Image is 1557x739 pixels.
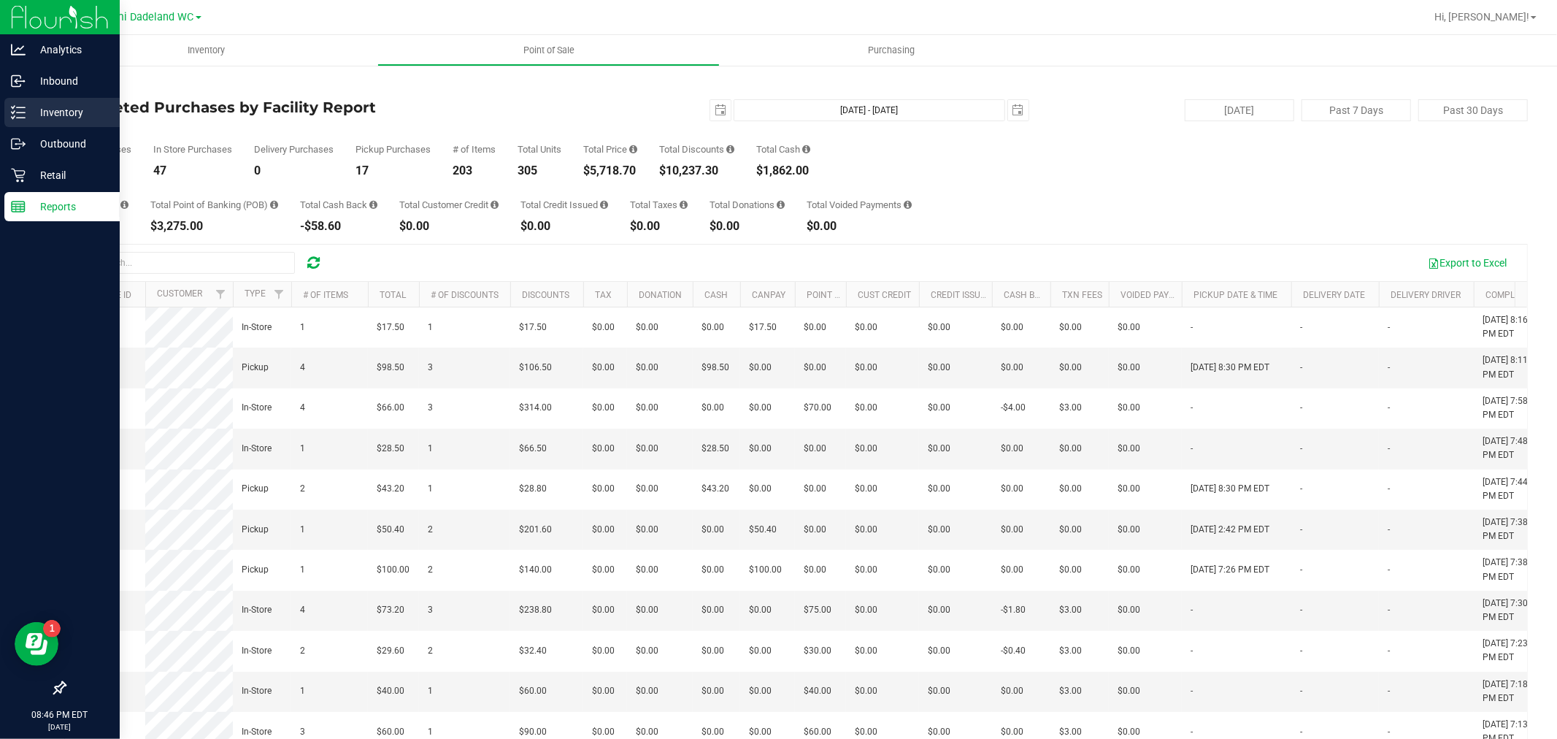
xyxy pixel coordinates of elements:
span: - [1300,644,1302,658]
span: [DATE] 7:58 PM EDT [1483,394,1538,422]
span: [DATE] 7:48 PM EDT [1483,434,1538,462]
span: $0.00 [749,442,772,456]
div: Total Voided Payments [807,200,912,210]
span: $0.00 [1118,644,1140,658]
iframe: Resource center [15,622,58,666]
span: 1 [428,725,433,739]
i: Sum of the discount values applied to the all purchases in the date range. [726,145,734,154]
button: Export to Excel [1418,250,1516,275]
span: $40.00 [377,684,404,698]
span: $28.80 [519,482,547,496]
p: 08:46 PM EDT [7,708,113,721]
span: $0.00 [636,563,658,577]
span: $0.00 [928,361,950,375]
span: $0.00 [636,482,658,496]
span: Point of Sale [504,44,594,57]
i: Sum of all account credit issued for all refunds from returned purchases in the date range. [600,200,608,210]
span: $0.00 [1118,523,1140,537]
span: 3 [428,361,433,375]
span: 1 [428,321,433,334]
div: 203 [453,165,496,177]
span: $70.00 [804,401,831,415]
span: - [1300,442,1302,456]
span: $0.00 [928,684,950,698]
div: Total Cash Back [300,200,377,210]
i: Sum of the total taxes for all purchases in the date range. [680,200,688,210]
a: Delivery Driver [1391,290,1461,300]
div: Total Discounts [659,145,734,154]
span: $0.00 [701,321,724,334]
span: 1 [428,482,433,496]
span: Hi, [PERSON_NAME]! [1434,11,1529,23]
span: $0.00 [701,523,724,537]
a: # of Discounts [431,290,499,300]
span: 1 [300,563,305,577]
div: Delivery Purchases [254,145,334,154]
span: - [1300,321,1302,334]
span: $0.00 [855,482,877,496]
span: $0.00 [1001,482,1023,496]
span: $0.00 [1001,523,1023,537]
span: 1 [6,1,12,15]
span: $28.50 [701,442,729,456]
inline-svg: Inbound [11,74,26,88]
span: $60.00 [377,725,404,739]
span: - [1388,321,1390,334]
i: Sum of all round-up-to-next-dollar total price adjustments for all purchases in the date range. [777,200,785,210]
span: - [1191,684,1193,698]
span: select [1008,100,1029,120]
span: 2 [300,644,305,658]
div: Pickup Purchases [355,145,431,154]
div: $10,237.30 [659,165,734,177]
span: $314.00 [519,401,552,415]
span: [DATE] 7:38 PM EDT [1483,556,1538,583]
button: [DATE] [1185,99,1294,121]
a: Purchasing [720,35,1062,66]
span: $0.00 [592,361,615,375]
a: Customer [157,288,202,299]
span: $0.00 [855,321,877,334]
span: $0.00 [749,725,772,739]
span: $0.00 [592,644,615,658]
inline-svg: Reports [11,199,26,214]
p: Analytics [26,41,113,58]
span: $73.20 [377,603,404,617]
div: $1,862.00 [756,165,810,177]
span: $0.00 [928,401,950,415]
span: $0.00 [592,684,615,698]
span: $0.00 [592,482,615,496]
span: $0.00 [636,684,658,698]
p: Inventory [26,104,113,121]
span: 2 [428,523,433,537]
span: Pickup [242,361,269,375]
p: Inbound [26,72,113,90]
i: Sum of the successful, non-voided cash payment transactions for all purchases in the date range. ... [802,145,810,154]
a: Point of Sale [377,35,720,66]
span: $0.00 [636,442,658,456]
button: Past 30 Days [1418,99,1528,121]
span: $0.00 [636,523,658,537]
span: $0.00 [592,442,615,456]
span: $238.80 [519,603,552,617]
span: $0.00 [1118,563,1140,577]
span: $0.00 [928,442,950,456]
div: Total Cash [756,145,810,154]
span: 1 [300,321,305,334]
i: Sum of all voided payment transaction amounts, excluding tips and transaction fees, for all purch... [904,200,912,210]
span: - [1388,482,1390,496]
div: 305 [518,165,561,177]
div: Total Point of Banking (POB) [150,200,278,210]
span: - [1191,401,1193,415]
div: $5,718.70 [583,165,637,177]
span: $0.00 [749,361,772,375]
span: $0.00 [636,725,658,739]
span: $66.00 [377,401,404,415]
span: select [710,100,731,120]
span: $0.00 [804,361,826,375]
span: - [1191,644,1193,658]
span: Pickup [242,482,269,496]
i: Sum of the successful, non-voided CanPay payment transactions for all purchases in the date range. [120,200,128,210]
span: - [1388,684,1390,698]
span: $100.00 [749,563,782,577]
div: # of Items [453,145,496,154]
